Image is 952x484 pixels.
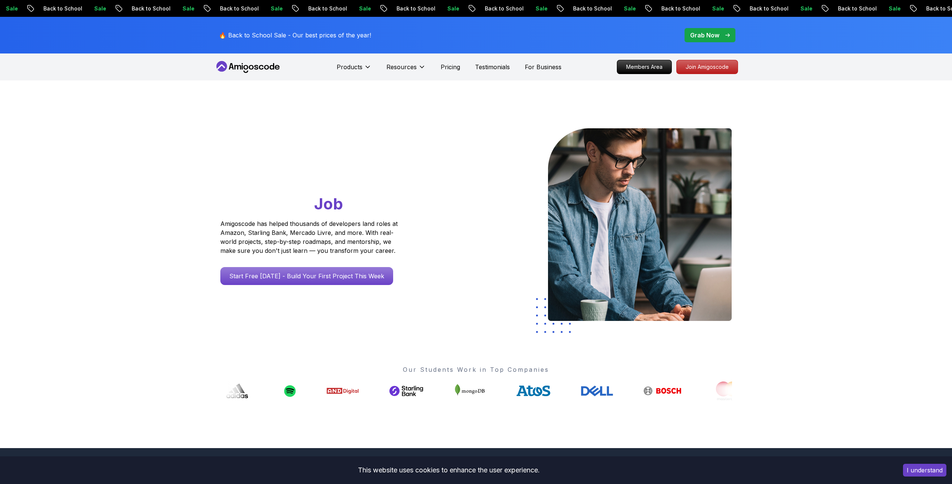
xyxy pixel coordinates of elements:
[618,5,642,12] p: Sale
[177,5,200,12] p: Sale
[677,60,738,74] p: Join Amigoscode
[655,5,706,12] p: Back to School
[530,5,554,12] p: Sale
[220,267,393,285] a: Start Free [DATE] - Build Your First Project This Week
[744,5,795,12] p: Back to School
[219,31,371,40] p: 🔥 Back to School Sale - Our best prices of the year!
[88,5,112,12] p: Sale
[479,5,530,12] p: Back to School
[391,5,441,12] p: Back to School
[903,464,946,477] button: Accept cookies
[475,62,510,71] a: Testimonials
[832,5,883,12] p: Back to School
[386,62,426,77] button: Resources
[126,5,177,12] p: Back to School
[214,5,265,12] p: Back to School
[441,5,465,12] p: Sale
[795,5,818,12] p: Sale
[441,62,460,71] a: Pricing
[525,62,561,71] a: For Business
[37,5,88,12] p: Back to School
[314,194,343,213] span: Job
[220,365,732,374] p: Our Students Work in Top Companies
[220,219,400,255] p: Amigoscode has helped thousands of developers land roles at Amazon, Starling Bank, Mercado Livre,...
[386,62,417,71] p: Resources
[883,5,907,12] p: Sale
[676,60,738,74] a: Join Amigoscode
[617,60,672,74] a: Members Area
[337,62,371,77] button: Products
[690,31,719,40] p: Grab Now
[706,5,730,12] p: Sale
[567,5,618,12] p: Back to School
[220,128,426,215] h1: Go From Learning to Hired: Master Java, Spring Boot & Cloud Skills That Get You the
[353,5,377,12] p: Sale
[548,128,732,321] img: hero
[302,5,353,12] p: Back to School
[337,62,362,71] p: Products
[265,5,289,12] p: Sale
[6,462,892,478] div: This website uses cookies to enhance the user experience.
